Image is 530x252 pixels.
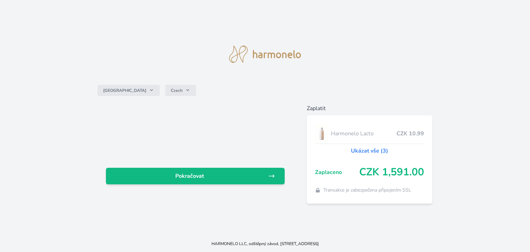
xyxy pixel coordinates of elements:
a: Ukázat vše (3) [351,147,388,155]
span: Harmonelo Lacto [331,129,396,138]
h6: Zaplatit [307,104,432,113]
span: Transakce je zabezpečena připojením SSL [323,187,411,194]
img: CLEAN_LACTO_se_stinem_x-hi-lo.jpg [315,125,328,142]
span: Pokračovat [111,172,268,180]
span: CZK 1,591.00 [359,166,424,178]
span: CZK 10.99 [396,129,424,138]
button: [GEOGRAPHIC_DATA] [98,85,160,96]
span: [GEOGRAPHIC_DATA] [103,88,146,93]
img: logo.svg [229,46,301,63]
a: Pokračovat [106,168,285,184]
span: Zaplaceno [315,168,359,176]
span: Czech [171,88,183,93]
button: Czech [165,85,196,96]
